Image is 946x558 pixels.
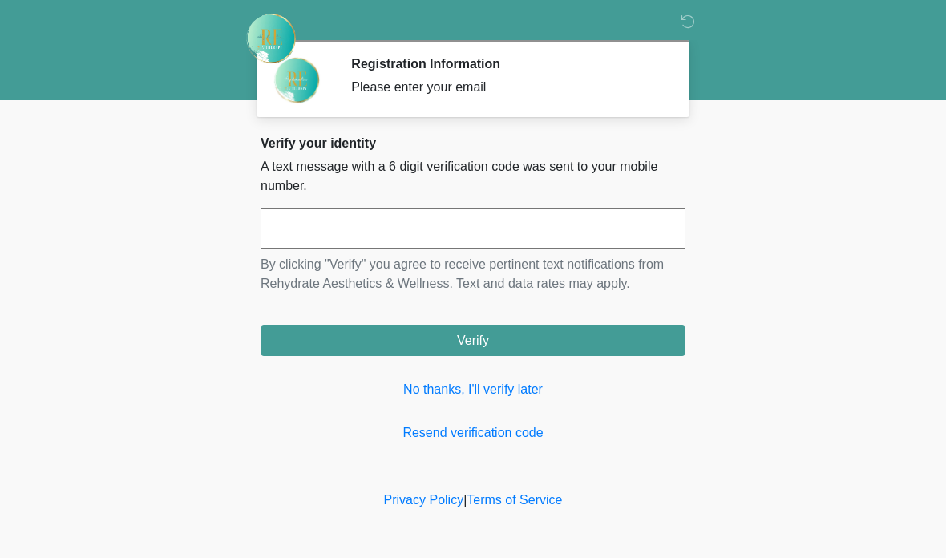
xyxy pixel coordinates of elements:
[261,325,685,356] button: Verify
[261,157,685,196] p: A text message with a 6 digit verification code was sent to your mobile number.
[261,255,685,293] p: By clicking "Verify" you agree to receive pertinent text notifications from Rehydrate Aesthetics ...
[351,78,661,97] div: Please enter your email
[261,135,685,151] h2: Verify your identity
[261,423,685,443] a: Resend verification code
[467,493,562,507] a: Terms of Service
[261,380,685,399] a: No thanks, I'll verify later
[245,12,297,65] img: Rehydrate Aesthetics & Wellness Logo
[384,493,464,507] a: Privacy Policy
[273,56,321,104] img: Agent Avatar
[463,493,467,507] a: |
